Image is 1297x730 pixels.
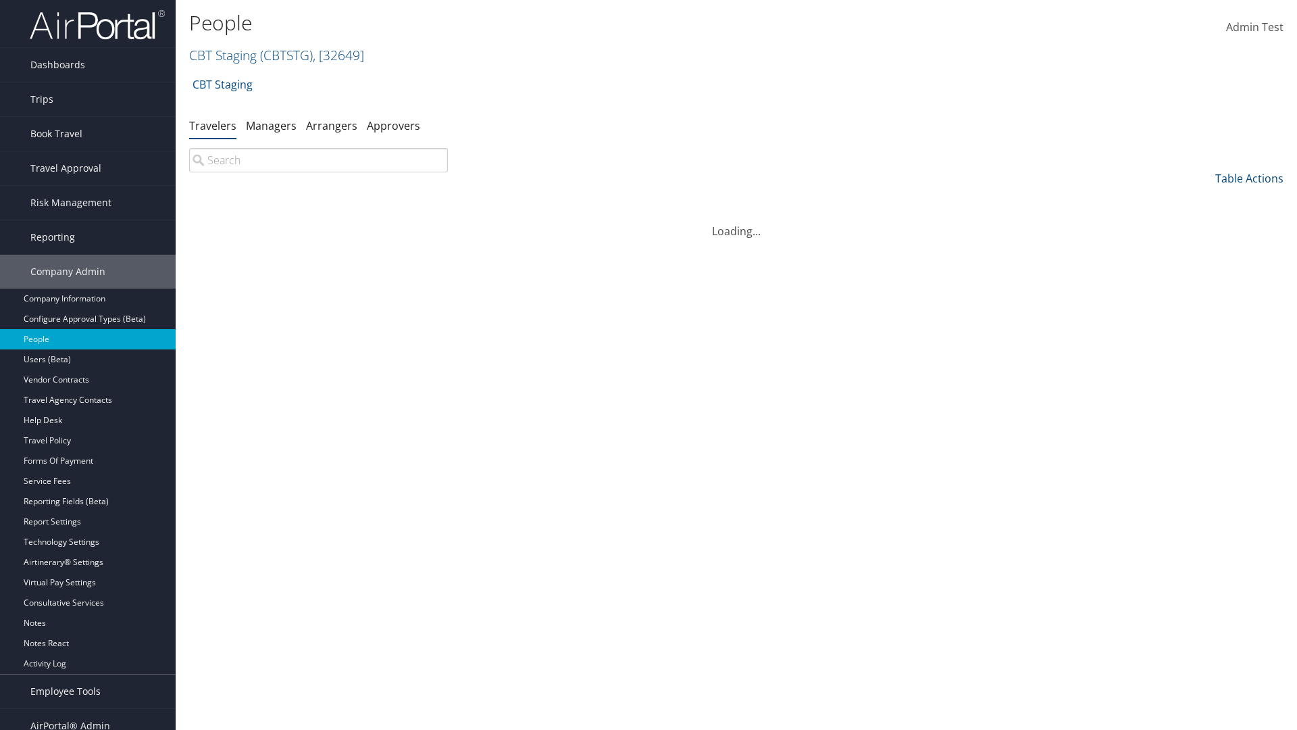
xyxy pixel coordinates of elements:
span: , [ 32649 ] [313,46,364,64]
div: Loading... [189,207,1283,239]
h1: People [189,9,919,37]
a: Travelers [189,118,236,133]
a: CBT Staging [193,71,253,98]
a: Table Actions [1215,171,1283,186]
a: CBT Staging [189,46,364,64]
span: Dashboards [30,48,85,82]
span: Company Admin [30,255,105,289]
a: Arrangers [306,118,357,133]
input: Search [189,148,448,172]
span: Risk Management [30,186,111,220]
span: Reporting [30,220,75,254]
span: Travel Approval [30,151,101,185]
a: Admin Test [1226,7,1283,49]
span: Trips [30,82,53,116]
img: airportal-logo.png [30,9,165,41]
span: Book Travel [30,117,82,151]
span: ( CBTSTG ) [260,46,313,64]
a: Managers [246,118,297,133]
a: Approvers [367,118,420,133]
span: Employee Tools [30,675,101,708]
span: Admin Test [1226,20,1283,34]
